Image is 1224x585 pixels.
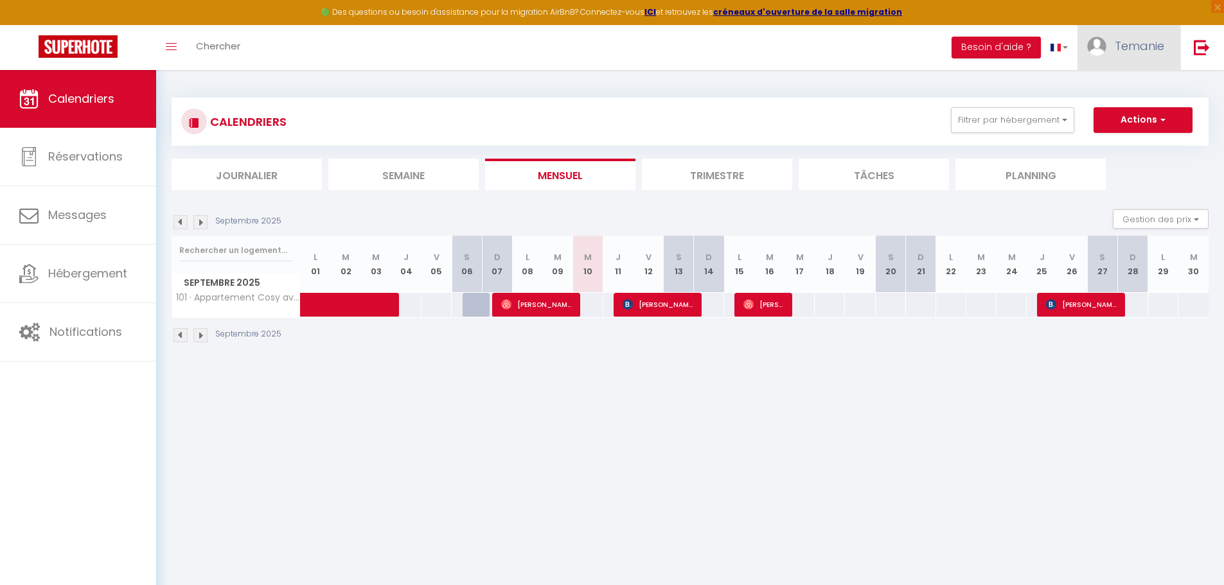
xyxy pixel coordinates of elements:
[328,159,479,190] li: Semaine
[1087,236,1117,293] th: 27
[876,236,906,293] th: 20
[526,251,529,263] abbr: L
[464,251,470,263] abbr: S
[172,159,322,190] li: Journalier
[738,251,741,263] abbr: L
[421,236,452,293] th: 05
[754,236,785,293] th: 16
[1057,236,1087,293] th: 26
[572,236,603,293] th: 10
[1040,251,1045,263] abbr: J
[48,148,123,164] span: Réservations
[314,251,317,263] abbr: L
[828,251,833,263] abbr: J
[951,107,1074,133] button: Filtrer par hébergement
[713,6,902,17] a: créneaux d'ouverture de la salle migration
[1069,251,1075,263] abbr: V
[1115,38,1164,54] span: Temanie
[48,91,114,107] span: Calendriers
[404,251,409,263] abbr: J
[799,159,949,190] li: Tâches
[179,239,293,262] input: Rechercher un logement...
[743,292,784,317] span: [PERSON_NAME]
[1117,236,1148,293] th: 28
[646,251,652,263] abbr: V
[215,328,281,340] p: Septembre 2025
[1099,251,1105,263] abbr: S
[1148,236,1178,293] th: 29
[705,251,712,263] abbr: D
[1094,107,1193,133] button: Actions
[1194,39,1210,55] img: logout
[186,25,250,70] a: Chercher
[215,215,281,227] p: Septembre 2025
[1130,251,1136,263] abbr: D
[664,236,694,293] th: 13
[494,251,501,263] abbr: D
[39,35,118,58] img: Super Booking
[196,39,240,53] span: Chercher
[1027,236,1057,293] th: 25
[766,251,774,263] abbr: M
[1087,37,1106,56] img: ...
[785,236,815,293] th: 17
[554,251,562,263] abbr: M
[1008,251,1016,263] abbr: M
[694,236,724,293] th: 14
[48,265,127,281] span: Hébergement
[542,236,572,293] th: 09
[888,251,894,263] abbr: S
[207,107,287,136] h3: CALENDRIERS
[361,236,391,293] th: 03
[918,251,924,263] abbr: D
[966,236,997,293] th: 23
[1046,292,1117,317] span: [PERSON_NAME]
[724,236,754,293] th: 15
[10,5,49,44] button: Ouvrir le widget de chat LiveChat
[845,236,875,293] th: 19
[858,251,864,263] abbr: V
[485,159,635,190] li: Mensuel
[342,251,350,263] abbr: M
[49,324,122,340] span: Notifications
[616,251,621,263] abbr: J
[434,251,439,263] abbr: V
[634,236,664,293] th: 12
[642,159,792,190] li: Trimestre
[1178,236,1209,293] th: 30
[1161,251,1165,263] abbr: L
[949,251,953,263] abbr: L
[796,251,804,263] abbr: M
[936,236,966,293] th: 22
[174,293,303,302] span: 101 · Appartement Cosy avec place de parking privée
[997,236,1027,293] th: 24
[301,236,331,293] th: 01
[644,6,656,17] a: ICI
[501,292,572,317] span: [PERSON_NAME]
[906,236,936,293] th: 21
[452,236,482,293] th: 06
[603,236,634,293] th: 11
[1078,25,1180,70] a: ... Temanie
[623,292,693,317] span: [PERSON_NAME]
[482,236,512,293] th: 07
[977,251,985,263] abbr: M
[512,236,542,293] th: 08
[952,37,1041,58] button: Besoin d'aide ?
[372,251,380,263] abbr: M
[676,251,682,263] abbr: S
[815,236,845,293] th: 18
[584,251,592,263] abbr: M
[172,274,300,292] span: Septembre 2025
[1113,209,1209,229] button: Gestion des prix
[955,159,1106,190] li: Planning
[391,236,421,293] th: 04
[1190,251,1198,263] abbr: M
[331,236,361,293] th: 02
[48,207,107,223] span: Messages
